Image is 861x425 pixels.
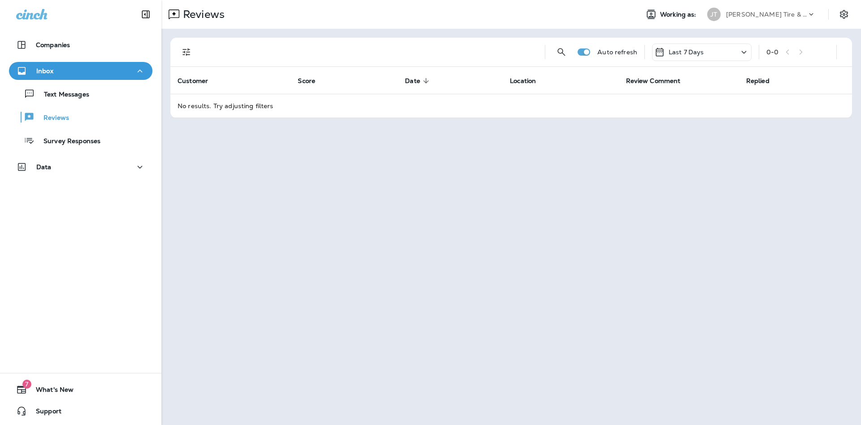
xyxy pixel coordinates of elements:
[9,381,152,399] button: 7What's New
[27,407,61,418] span: Support
[35,114,69,123] p: Reviews
[405,77,432,85] span: Date
[27,386,74,397] span: What's New
[9,108,152,127] button: Reviews
[36,163,52,171] p: Data
[405,77,420,85] span: Date
[298,77,315,85] span: Score
[22,380,31,389] span: 7
[35,91,89,99] p: Text Messages
[707,8,721,21] div: JT
[178,77,220,85] span: Customer
[510,77,548,85] span: Location
[836,6,852,22] button: Settings
[298,77,327,85] span: Score
[9,402,152,420] button: Support
[178,77,208,85] span: Customer
[179,8,225,21] p: Reviews
[597,48,637,56] p: Auto refresh
[669,48,704,56] p: Last 7 Days
[178,43,196,61] button: Filters
[746,77,770,85] span: Replied
[626,77,681,85] span: Review Comment
[660,11,698,18] span: Working as:
[133,5,158,23] button: Collapse Sidebar
[9,84,152,103] button: Text Messages
[766,48,778,56] div: 0 - 0
[36,67,53,74] p: Inbox
[746,77,781,85] span: Replied
[9,131,152,150] button: Survey Responses
[9,158,152,176] button: Data
[170,94,852,118] td: No results. Try adjusting filters
[726,11,807,18] p: [PERSON_NAME] Tire & Auto
[9,36,152,54] button: Companies
[626,77,692,85] span: Review Comment
[35,137,100,146] p: Survey Responses
[9,62,152,80] button: Inbox
[552,43,570,61] button: Search Reviews
[36,41,70,48] p: Companies
[510,77,536,85] span: Location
